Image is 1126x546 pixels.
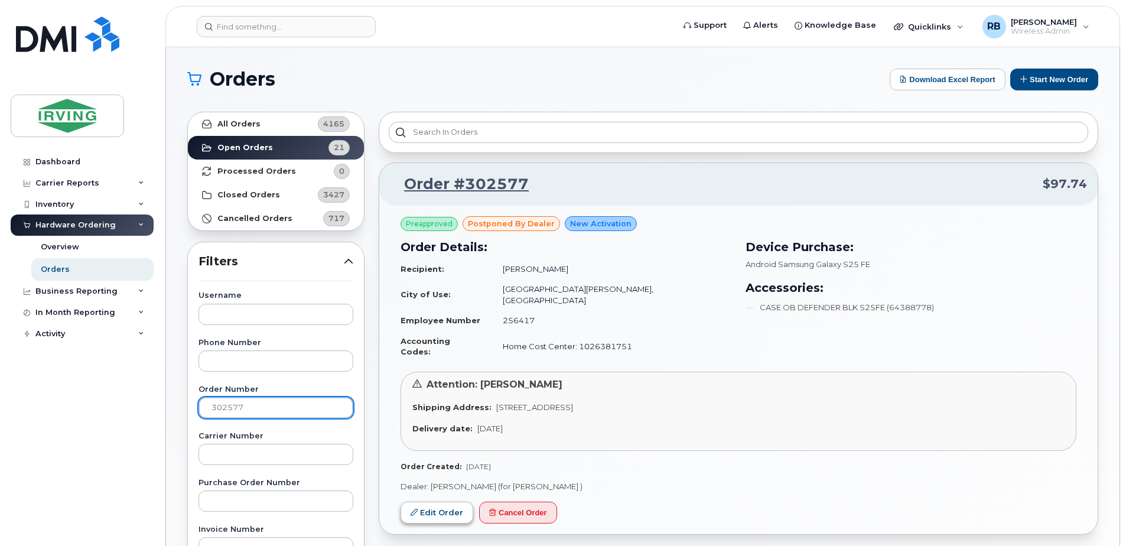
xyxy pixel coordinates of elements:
span: Android Samsung Galaxy S25 FE [746,259,870,269]
strong: City of Use: [401,290,451,299]
a: Cancelled Orders717 [188,207,364,230]
strong: All Orders [217,119,261,129]
strong: Accounting Codes: [401,336,450,357]
a: Processed Orders0 [188,160,364,183]
strong: Delivery date: [412,424,473,433]
span: $97.74 [1043,175,1087,193]
span: Filters [198,253,344,270]
span: 21 [334,142,344,153]
span: Preapproved [406,219,453,229]
span: 3427 [323,189,344,200]
label: Order Number [198,386,353,394]
span: postponed by Dealer [468,218,555,229]
input: Search in orders [389,122,1088,143]
a: Open Orders21 [188,136,364,160]
a: Order #302577 [390,174,529,195]
a: Closed Orders3427 [188,183,364,207]
strong: Order Created: [401,462,461,471]
button: Cancel Order [479,502,557,524]
strong: Processed Orders [217,167,296,176]
span: 717 [328,213,344,224]
button: Download Excel Report [890,69,1005,90]
span: [DATE] [477,424,503,433]
strong: Open Orders [217,143,273,152]
label: Username [198,292,353,300]
span: Attention: [PERSON_NAME] [427,379,562,390]
span: New Activation [570,218,632,229]
td: [PERSON_NAME] [492,259,731,279]
span: [DATE] [466,462,491,471]
label: Invoice Number [198,526,353,534]
a: Edit Order [401,502,473,524]
span: Orders [210,70,275,88]
label: Purchase Order Number [198,479,353,487]
strong: Cancelled Orders [217,214,292,223]
span: 4165 [323,118,344,129]
label: Carrier Number [198,433,353,440]
span: [STREET_ADDRESS] [496,402,573,412]
label: Phone Number [198,339,353,347]
td: 256417 [492,310,731,331]
td: Home Cost Center: 1026381751 [492,331,731,362]
button: Start New Order [1010,69,1098,90]
span: 0 [339,165,344,177]
h3: Accessories: [746,279,1076,297]
strong: Recipient: [401,264,444,274]
strong: Shipping Address: [412,402,492,412]
strong: Employee Number [401,316,480,325]
td: [GEOGRAPHIC_DATA][PERSON_NAME], [GEOGRAPHIC_DATA] [492,279,731,310]
h3: Device Purchase: [746,238,1076,256]
p: Dealer: [PERSON_NAME] (for [PERSON_NAME] ) [401,481,1076,492]
h3: Order Details: [401,238,731,256]
li: CASE OB DEFENDER BLK S25FE (64388778) [746,302,1076,313]
strong: Closed Orders [217,190,280,200]
a: All Orders4165 [188,112,364,136]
